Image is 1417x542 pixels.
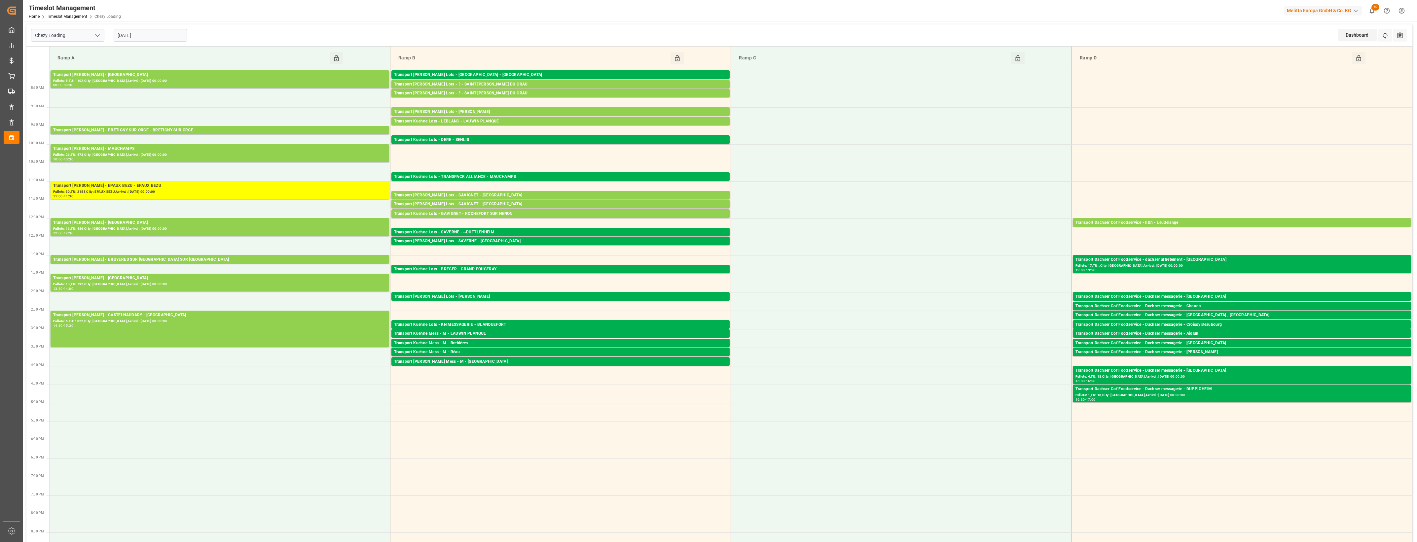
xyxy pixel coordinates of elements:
[1075,340,1408,347] div: Transport Dachser Cof Foodservice - Dachser messagerie - [GEOGRAPHIC_DATA]
[394,174,727,180] div: Transport Kuehne Lots - TRANSPACK ALLIANCE - MAUCHAMPS
[394,300,727,306] div: Pallets: 1,TU: ,City: CARQUEFOU,Arrival: [DATE] 00:00:00
[1075,367,1408,374] div: Transport Dachser Cof Foodservice - Dachser messagerie - [GEOGRAPHIC_DATA]
[1075,356,1408,361] div: Pallets: ,TU: 72,City: [PERSON_NAME],Arrival: [DATE] 00:00:00
[53,158,63,161] div: 10:00
[394,358,727,365] div: Transport [PERSON_NAME] Mess - M - [GEOGRAPHIC_DATA]
[1075,374,1408,380] div: Pallets: 4,TU: 18,City: [GEOGRAPHIC_DATA],Arrival: [DATE] 00:00:00
[29,14,40,19] a: Home
[394,266,727,273] div: Transport Kuehne Lots - BREGER - GRAND FOUGERAY
[394,229,727,236] div: Transport Kuehne Lots - SAVERNE - ~DUTTLENHEIM
[31,123,44,126] span: 9:30 AM
[64,287,73,290] div: 14:00
[31,529,44,533] span: 8:30 PM
[31,326,44,330] span: 3:00 PM
[53,127,386,134] div: Transport [PERSON_NAME] - BRETIGNY SUR ORGE - BRETIGNY SUR ORGE
[394,322,727,328] div: Transport Kuehne Lots - KN MESSAGERIE - BLANQUEFORT
[1364,3,1379,18] button: show 40 new notifications
[53,275,386,282] div: Transport [PERSON_NAME] - [GEOGRAPHIC_DATA]
[53,84,63,86] div: 08:00
[53,226,386,232] div: Pallets: 16,TU: 486,City: [GEOGRAPHIC_DATA],Arrival: [DATE] 00:00:00
[394,328,727,334] div: Pallets: ,TU: 232,City: [GEOGRAPHIC_DATA],Arrival: [DATE] 00:00:00
[1075,386,1408,392] div: Transport Dachser Cof Foodservice - Dachser messagerie - DUPPIGHEIM
[29,215,44,219] span: 12:00 PM
[31,271,44,274] span: 1:30 PM
[394,347,727,352] div: Pallets: ,TU: 11,City: [GEOGRAPHIC_DATA],Arrival: [DATE] 00:00:00
[1075,347,1408,352] div: Pallets: 1,TU: 167,City: [GEOGRAPHIC_DATA],Arrival: [DATE] 00:00:00
[31,382,44,385] span: 4:30 PM
[53,72,386,78] div: Transport [PERSON_NAME] - [GEOGRAPHIC_DATA]
[31,289,44,293] span: 2:00 PM
[31,308,44,311] span: 2:30 PM
[31,345,44,348] span: 3:30 PM
[394,273,727,278] div: Pallets: 2,TU: 6,City: [GEOGRAPHIC_DATA],Arrival: [DATE] 00:00:00
[63,158,64,161] div: -
[1075,303,1408,310] div: Transport Dachser Cof Foodservice - Dachser messagerie - Chatres
[1075,293,1408,300] div: Transport Dachser Cof Foodservice - Dachser messagerie - [GEOGRAPHIC_DATA]
[394,337,727,343] div: Pallets: ,TU: 74,City: LAUWIN PLANQUE,Arrival: [DATE] 00:00:00
[1075,220,1408,226] div: Transport Dachser Cof Foodservice - h&h - Leudelange
[1075,322,1408,328] div: Transport Dachser Cof Foodservice - Dachser messagerie - Croissy Beaubourg
[53,263,386,269] div: Pallets: ,TU: 267,City: [GEOGRAPHIC_DATA],Arrival: [DATE] 00:00:00
[1085,269,1086,272] div: -
[394,78,727,84] div: Pallets: 1,TU: 352,City: [GEOGRAPHIC_DATA],Arrival: [DATE] 00:00:00
[53,256,386,263] div: Transport [PERSON_NAME] - BRUYERES SUR [GEOGRAPHIC_DATA] SUR [GEOGRAPHIC_DATA]
[1284,6,1362,16] div: Melitta Europa GmbH & Co. KG
[53,134,386,139] div: Pallets: 2,TU: ,City: [GEOGRAPHIC_DATA],Arrival: [DATE] 00:00:00
[394,349,727,356] div: Transport Kuehne Mess - M - Réau
[53,319,386,324] div: Pallets: 6,TU: 1022,City: [GEOGRAPHIC_DATA],Arrival: [DATE] 00:00:00
[31,437,44,441] span: 6:00 PM
[1075,337,1408,343] div: Pallets: 2,TU: 12,City: [GEOGRAPHIC_DATA],Arrival: [DATE] 00:00:00
[394,208,727,213] div: Pallets: 9,TU: 384,City: [GEOGRAPHIC_DATA],Arrival: [DATE] 00:00:00
[53,287,63,290] div: 13:30
[1075,398,1085,401] div: 16:30
[1086,269,1096,272] div: 13:30
[29,234,44,237] span: 12:30 PM
[394,211,727,217] div: Transport Kuehne Lots - GAVIGNET - ROCHEFORT SUR NENON
[1371,4,1379,11] span: 40
[394,180,727,186] div: Pallets: 21,TU: 1140,City: MAUCHAMPS,Arrival: [DATE] 00:00:00
[53,152,386,158] div: Pallets: 26,TU: 473,City: [GEOGRAPHIC_DATA],Arrival: [DATE] 00:00:00
[55,52,330,64] div: Ramp A
[64,324,73,327] div: 15:30
[1086,380,1096,383] div: 16:30
[1075,263,1408,269] div: Pallets: 17,TU: ,City: [GEOGRAPHIC_DATA],Arrival: [DATE] 00:00:00
[1075,310,1408,315] div: Pallets: ,TU: 190,City: [GEOGRAPHIC_DATA],Arrival: [DATE] 00:00:00
[1075,269,1085,272] div: 13:00
[29,178,44,182] span: 11:00 AM
[1075,330,1408,337] div: Transport Dachser Cof Foodservice - Dachser messagerie - Aiglun
[1075,392,1408,398] div: Pallets: 1,TU: 16,City: [GEOGRAPHIC_DATA],Arrival: [DATE] 00:00:00
[31,86,44,89] span: 8:30 AM
[1085,380,1086,383] div: -
[31,104,44,108] span: 9:00 AM
[394,199,727,204] div: Pallets: 1,TU: 54,City: [GEOGRAPHIC_DATA],Arrival: [DATE] 00:00:00
[31,492,44,496] span: 7:30 PM
[53,324,63,327] div: 14:30
[1075,328,1408,334] div: Pallets: 1,TU: 30,City: Croissy Beaubourg,Arrival: [DATE] 00:00:00
[64,158,73,161] div: 10:30
[394,293,727,300] div: Transport [PERSON_NAME] Lots - [PERSON_NAME]
[53,183,386,189] div: Transport [PERSON_NAME] - EPAUX BEZU - EPAUX BEZU
[64,195,73,198] div: 11:30
[53,78,386,84] div: Pallets: 5,TU: 1102,City: [GEOGRAPHIC_DATA],Arrival: [DATE] 00:00:00
[736,52,1011,64] div: Ramp C
[63,84,64,86] div: -
[29,3,121,13] div: Timeslot Management
[47,14,87,19] a: Timeslot Management
[29,160,44,163] span: 10:30 AM
[1379,3,1394,18] button: Help Center
[1338,29,1377,41] div: Dashboard
[394,72,727,78] div: Transport [PERSON_NAME] Lots - [GEOGRAPHIC_DATA] - [GEOGRAPHIC_DATA]
[394,90,727,97] div: Transport [PERSON_NAME] Lots - ? - SAINT [PERSON_NAME] DU CRAU
[31,252,44,256] span: 1:00 PM
[394,330,727,337] div: Transport Kuehne Mess - M - LAUWIN PLANQUE
[53,220,386,226] div: Transport [PERSON_NAME] - [GEOGRAPHIC_DATA]
[394,137,727,143] div: Transport Kuehne Lots - DERE - SENLIS
[394,238,727,245] div: Transport [PERSON_NAME] Lots - SAVERNE - [GEOGRAPHIC_DATA]
[394,81,727,88] div: Transport [PERSON_NAME] Lots - ? - SAINT [PERSON_NAME] DU CRAU
[29,197,44,200] span: 11:30 AM
[1075,319,1408,324] div: Pallets: 2,TU: 21,City: [GEOGRAPHIC_DATA] , [GEOGRAPHIC_DATA],Arrival: [DATE] 00:00:00
[394,217,727,223] div: Pallets: 1,TU: 112,City: ROCHEFORT SUR NENON,Arrival: [DATE] 00:00:00
[394,109,727,115] div: Transport [PERSON_NAME] Lots - [PERSON_NAME]
[1075,300,1408,306] div: Pallets: 2,TU: 29,City: [GEOGRAPHIC_DATA],Arrival: [DATE] 00:00:00
[394,143,727,149] div: Pallets: 1,TU: 922,City: [GEOGRAPHIC_DATA],Arrival: [DATE] 00:00:00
